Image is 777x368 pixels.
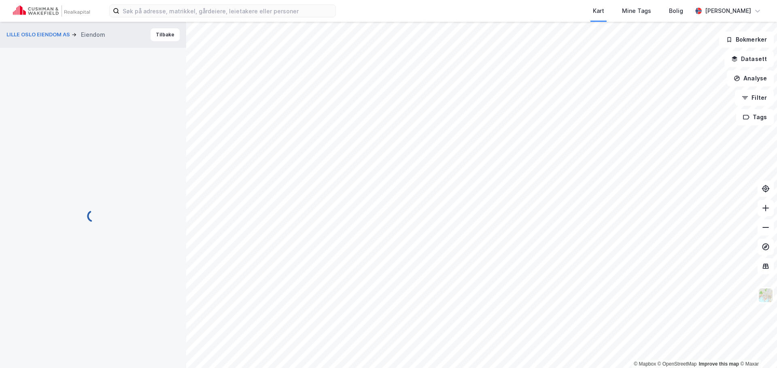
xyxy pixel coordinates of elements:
div: Kontrollprogram for chat [737,329,777,368]
button: Analyse [727,70,774,86]
button: Datasett [724,51,774,67]
button: Tags [736,109,774,125]
img: cushman-wakefield-realkapital-logo.202ea83816669bd177139c58696a8fa1.svg [13,5,90,17]
a: OpenStreetMap [658,361,697,367]
div: [PERSON_NAME] [705,6,751,16]
iframe: Chat Widget [737,329,777,368]
div: Mine Tags [622,6,651,16]
button: Filter [735,90,774,106]
button: Bokmerker [719,32,774,48]
div: Bolig [669,6,683,16]
a: Mapbox [634,361,656,367]
a: Improve this map [699,361,739,367]
img: spinner.a6d8c91a73a9ac5275cf975e30b51cfb.svg [87,210,100,223]
button: Tilbake [151,28,180,41]
input: Søk på adresse, matrikkel, gårdeiere, leietakere eller personer [119,5,335,17]
div: Kart [593,6,604,16]
img: Z [758,288,773,303]
div: Eiendom [81,30,105,40]
button: LILLE OSLO EIENDOM AS [6,31,72,39]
